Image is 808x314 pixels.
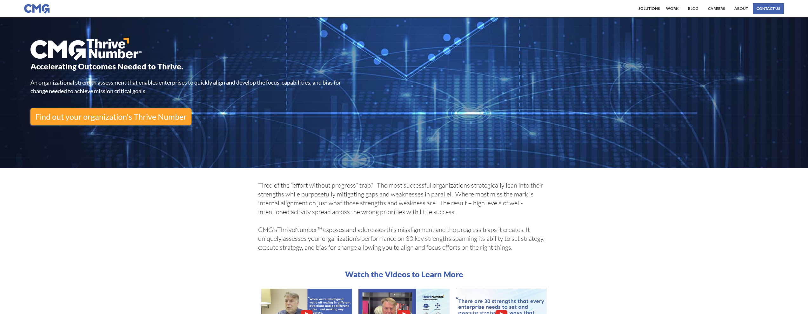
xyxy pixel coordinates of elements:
a: BLOG [686,3,700,14]
h1: Accelerating Outcomes Needed to Thrive. [30,61,354,72]
div: Contact us [757,7,780,10]
a: work [664,3,680,14]
div: Solutions [638,7,660,10]
a: About [733,3,750,14]
img: CMG Consulting ThriveNumber Logo [30,38,142,61]
h2: Watch the Videos to Learn More [345,271,463,277]
p: Tired of the “effort without progress” trap? The most successful organizations strategically lean... [255,175,553,258]
a: Careers [706,3,726,14]
div: An organizational strength assessment that enables enterprises to quickly align and develop the f... [30,78,354,95]
a: Find out your organization's Thrive Number [30,108,191,125]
